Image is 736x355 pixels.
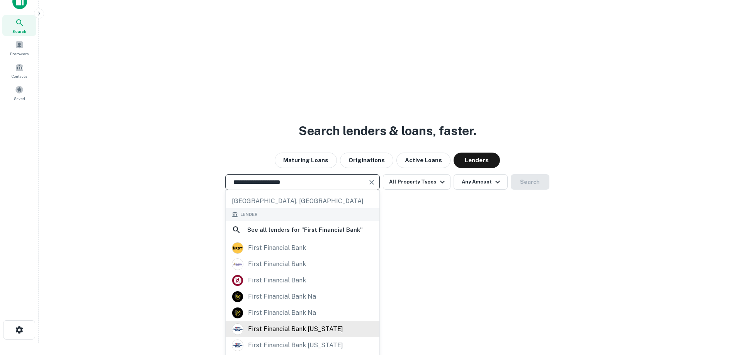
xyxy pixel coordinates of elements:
h6: See all lenders for " First Financial Bank " [247,225,363,234]
a: first financial bank [226,272,379,289]
button: Active Loans [396,153,450,168]
div: first financial bank [248,258,306,270]
a: first financial bank [US_STATE] [226,321,379,337]
a: first financial bank na [226,289,379,305]
div: first financial bank [248,275,306,286]
img: picture [232,324,243,335]
img: picture [232,340,243,351]
div: first financial bank na [248,291,316,302]
div: first financial bank [US_STATE] [248,340,343,351]
button: Maturing Loans [275,153,337,168]
img: picture [232,259,243,270]
button: All Property Types [383,174,450,190]
a: first financial bank na [226,305,379,321]
div: first financial bank na [248,307,316,319]
div: [GEOGRAPHIC_DATA], [GEOGRAPHIC_DATA] [226,194,379,208]
a: first financial bank [US_STATE] [226,337,379,353]
img: picture [232,307,243,318]
div: first financial bank [248,242,306,254]
span: Contacts [12,73,27,79]
a: Search [2,15,36,36]
span: Lender [240,211,258,218]
a: first financial bank [226,240,379,256]
a: Borrowers [2,37,36,58]
iframe: Chat Widget [697,293,736,330]
span: Borrowers [10,51,29,57]
img: picture [232,275,243,286]
img: picture [232,291,243,302]
h3: Search lenders & loans, faster. [299,122,476,140]
span: Search [12,28,26,34]
button: Lenders [454,153,500,168]
button: Clear [366,177,377,188]
button: Originations [340,153,393,168]
img: picture [232,243,243,253]
a: Saved [2,82,36,103]
span: Saved [14,95,25,102]
button: Any Amount [454,174,508,190]
a: first financial bank [226,256,379,272]
a: Contacts [2,60,36,81]
div: first financial bank [US_STATE] [248,323,343,335]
